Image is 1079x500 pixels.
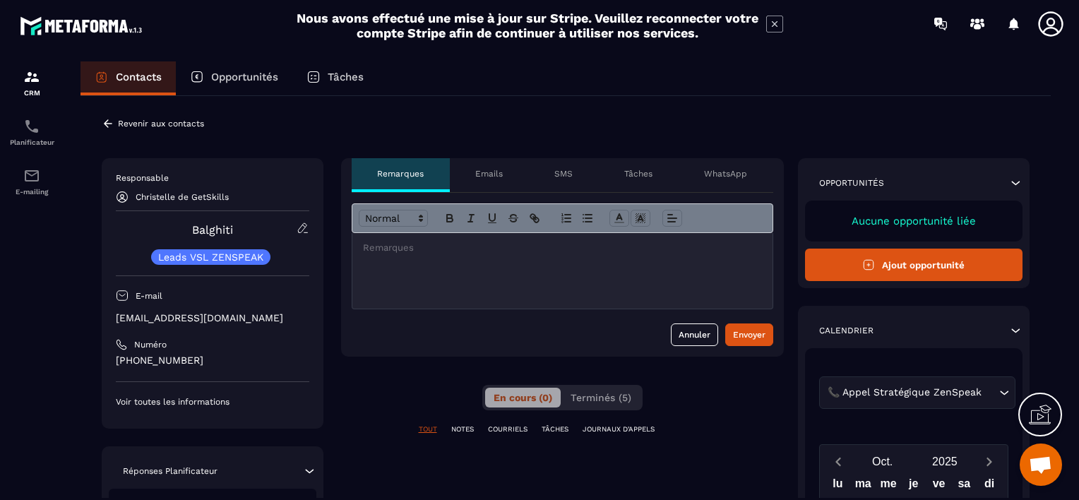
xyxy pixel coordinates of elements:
[819,376,1015,409] div: Search for option
[926,474,952,499] div: ve
[805,249,1023,281] button: Ajout opportunité
[158,252,263,262] p: Leads VSL ZENSPEAK
[825,452,852,471] button: Previous month
[977,474,1002,499] div: di
[901,474,926,499] div: je
[81,61,176,95] a: Contacts
[4,89,60,97] p: CRM
[116,172,309,184] p: Responsable
[494,392,552,403] span: En cours (0)
[296,11,759,40] h2: Nous avons effectué une mise à jour sur Stripe. Veuillez reconnecter votre compte Stripe afin de ...
[419,424,437,434] p: TOUT
[819,177,884,189] p: Opportunités
[825,385,985,400] span: 📞 Appel Stratégique ZenSpeak
[725,323,773,346] button: Envoyer
[485,388,561,407] button: En cours (0)
[292,61,378,95] a: Tâches
[211,71,278,83] p: Opportunités
[733,328,765,342] div: Envoyer
[554,168,573,179] p: SMS
[985,385,996,400] input: Search for option
[562,388,640,407] button: Terminés (5)
[475,168,503,179] p: Emails
[852,449,914,474] button: Open months overlay
[488,424,527,434] p: COURRIELS
[583,424,655,434] p: JOURNAUX D'APPELS
[192,223,233,237] a: Balghiti
[704,168,747,179] p: WhatsApp
[624,168,652,179] p: Tâches
[542,424,568,434] p: TÂCHES
[116,354,309,367] p: [PHONE_NUMBER]
[328,71,364,83] p: Tâches
[819,215,1009,227] p: Aucune opportunité liée
[134,339,167,350] p: Numéro
[23,167,40,184] img: email
[819,325,874,336] p: Calendrier
[825,474,851,499] div: lu
[671,323,718,346] button: Annuler
[571,392,631,403] span: Terminés (5)
[976,452,1002,471] button: Next month
[136,290,162,302] p: E-mail
[136,192,229,202] p: Christelle de GetSkills
[23,118,40,135] img: scheduler
[116,71,162,83] p: Contacts
[4,157,60,206] a: emailemailE-mailing
[4,188,60,196] p: E-mailing
[876,474,901,499] div: me
[123,465,217,477] p: Réponses Planificateur
[20,13,147,39] img: logo
[116,311,309,325] p: [EMAIL_ADDRESS][DOMAIN_NAME]
[116,396,309,407] p: Voir toutes les informations
[951,474,977,499] div: sa
[176,61,292,95] a: Opportunités
[850,474,876,499] div: ma
[4,138,60,146] p: Planificateur
[914,449,976,474] button: Open years overlay
[4,107,60,157] a: schedulerschedulerPlanificateur
[118,119,204,129] p: Revenir aux contacts
[377,168,424,179] p: Remarques
[23,69,40,85] img: formation
[451,424,474,434] p: NOTES
[4,58,60,107] a: formationformationCRM
[1020,444,1062,486] div: Ouvrir le chat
